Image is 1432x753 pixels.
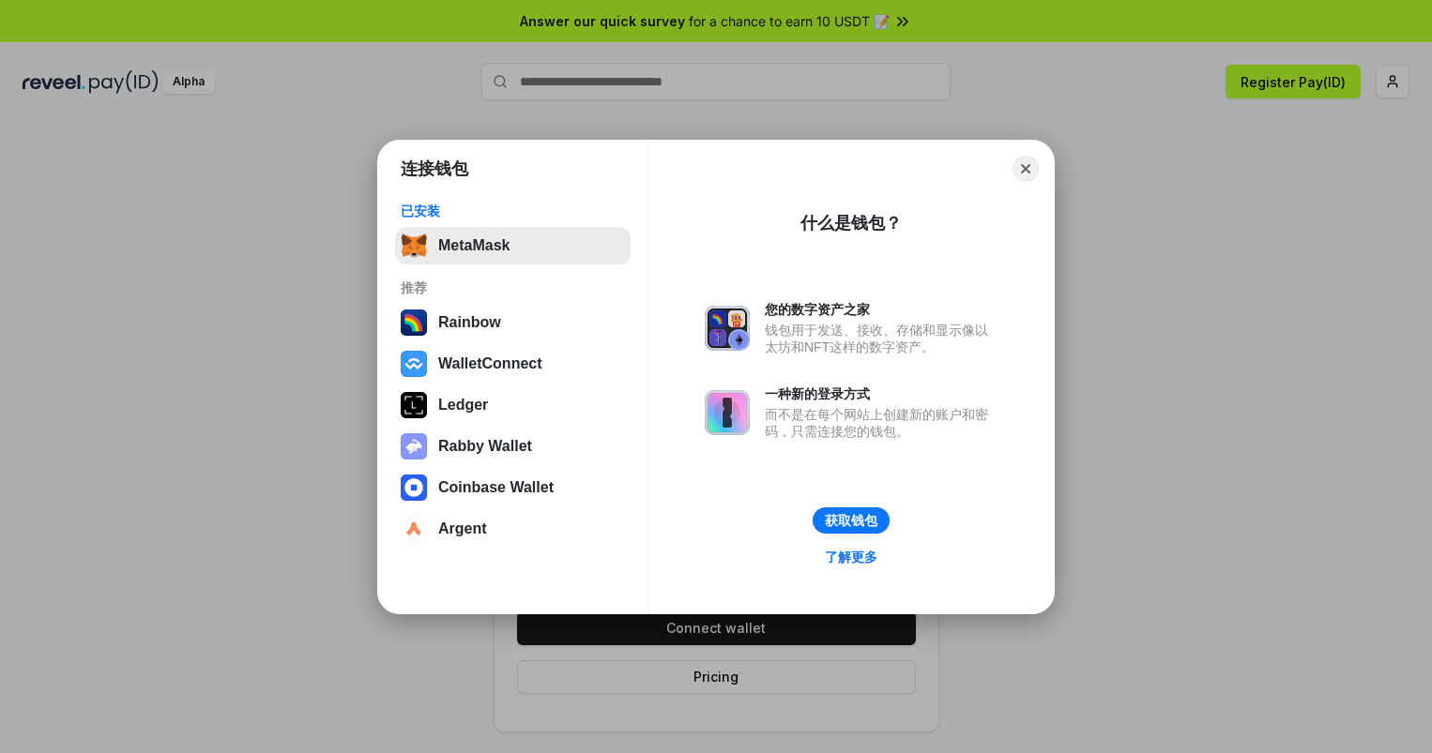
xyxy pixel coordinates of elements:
div: 推荐 [401,279,625,296]
img: svg+xml,%3Csvg%20width%3D%2228%22%20height%3D%2228%22%20viewBox%3D%220%200%2028%2028%22%20fill%3D... [401,516,427,542]
div: 了解更多 [825,549,877,565]
div: 而不是在每个网站上创建新的账户和密码，只需连接您的钱包。 [765,406,998,440]
button: MetaMask [395,227,631,264]
h1: 连接钱包 [401,158,468,180]
button: Ledger [395,386,631,424]
div: 什么是钱包？ [800,212,902,234]
img: svg+xml,%3Csvg%20xmlns%3D%22http%3A%2F%2Fwww.w3.org%2F2000%2Fsvg%22%20fill%3D%22none%22%20viewBox... [705,306,750,351]
div: 钱包用于发送、接收、存储和显示像以太坊和NFT这样的数字资产。 [765,322,998,355]
div: Coinbase Wallet [438,479,554,496]
div: MetaMask [438,237,510,254]
img: svg+xml,%3Csvg%20width%3D%2228%22%20height%3D%2228%22%20viewBox%3D%220%200%2028%2028%22%20fill%3D... [401,474,427,501]
button: WalletConnect [395,345,631,383]
img: svg+xml,%3Csvg%20width%3D%22120%22%20height%3D%22120%22%20viewBox%3D%220%200%20120%20120%22%20fil... [401,309,427,336]
a: 了解更多 [814,545,889,569]
img: svg+xml,%3Csvg%20width%3D%2228%22%20height%3D%2228%22%20viewBox%3D%220%200%2028%2028%22%20fill%3D... [401,351,427,377]
div: Rabby Wallet [438,438,532,455]
div: Rainbow [438,314,501,331]
div: Argent [438,520,487,537]
div: Ledger [438,397,488,414]
img: svg+xml,%3Csvg%20fill%3D%22none%22%20height%3D%2233%22%20viewBox%3D%220%200%2035%2033%22%20width%... [401,233,427,259]
img: svg+xml,%3Csvg%20xmlns%3D%22http%3A%2F%2Fwww.w3.org%2F2000%2Fsvg%22%20fill%3D%22none%22%20viewBox... [401,433,427,459]
button: Argent [395,510,631,548]
div: 已安装 [401,203,625,219]
img: svg+xml,%3Csvg%20xmlns%3D%22http%3A%2F%2Fwww.w3.org%2F2000%2Fsvg%22%20fill%3D%22none%22%20viewBox... [705,390,750,435]
img: svg+xml,%3Csvg%20xmlns%3D%22http%3A%2F%2Fwww.w3.org%2F2000%2Fsvg%22%20width%3D%2228%22%20height%3... [401,392,427,418]
div: 您的数字资产之家 [765,301,998,318]
button: Coinbase Wallet [395,469,631,506]
button: 获取钱包 [813,507,890,534]
button: Close [1013,156,1039,182]
button: Rabby Wallet [395,428,631,465]
div: WalletConnect [438,355,542,372]
div: 一种新的登录方式 [765,385,998,402]
div: 获取钱包 [825,512,877,529]
button: Rainbow [395,304,631,341]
